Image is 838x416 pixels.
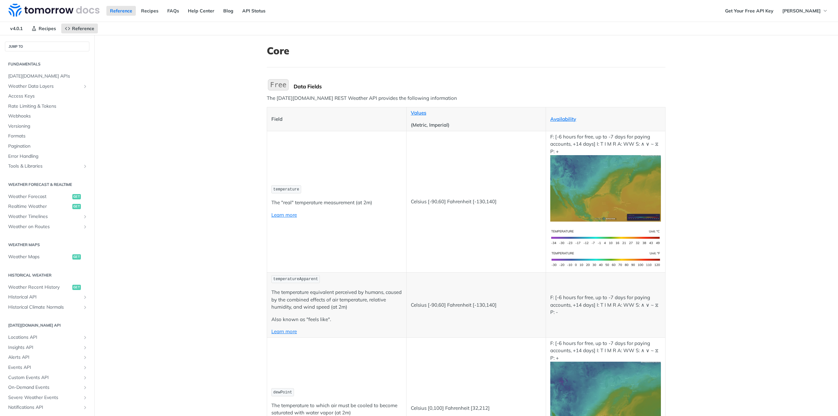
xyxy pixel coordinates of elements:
[8,163,81,170] span: Tools & Libraries
[8,304,81,311] span: Historical Climate Normals
[271,199,402,207] p: The "real" temperature measurement (at 2m)
[5,373,89,383] a: Custom Events APIShow subpages for Custom Events API
[106,6,136,16] a: Reference
[8,93,88,99] span: Access Keys
[550,116,576,122] a: Availability
[72,204,81,209] span: get
[9,4,100,17] img: Tomorrow.io Weather API Docs
[5,343,89,353] a: Insights APIShow subpages for Insights API
[164,6,183,16] a: FAQs
[82,335,88,340] button: Show subpages for Locations API
[271,185,301,193] code: temperature
[271,328,297,335] a: Learn more
[7,24,26,33] span: v4.0.1
[5,152,89,161] a: Error Handling
[5,71,89,81] a: [DATE][DOMAIN_NAME] APIs
[550,133,661,222] p: F: [-6 hours for free, up to -7 days for paying accounts, +14 days] I: T I M R A: WW S: ∧ ∨ ~ ⧖ P: +
[5,383,89,392] a: On-Demand EventsShow subpages for On-Demand Events
[82,214,88,219] button: Show subpages for Weather Timelines
[5,182,89,188] h2: Weather Forecast & realtime
[72,26,94,31] span: Reference
[5,91,89,101] a: Access Keys
[782,8,821,14] span: [PERSON_NAME]
[82,395,88,400] button: Show subpages for Severe Weather Events
[239,6,269,16] a: API Status
[5,42,89,51] button: JUMP TO
[8,73,88,80] span: [DATE][DOMAIN_NAME] APIs
[5,101,89,111] a: Rate Limiting & Tokens
[39,26,56,31] span: Recipes
[550,256,661,262] span: Expand image
[294,83,665,90] div: Data Fields
[82,84,88,89] button: Show subpages for Weather Data Layers
[5,333,89,342] a: Locations APIShow subpages for Locations API
[5,192,89,202] a: Weather Forecastget
[271,212,297,218] a: Learn more
[8,254,71,260] span: Weather Maps
[8,143,88,150] span: Pagination
[8,113,88,119] span: Webhooks
[5,252,89,262] a: Weather Mapsget
[220,6,237,16] a: Blog
[5,111,89,121] a: Webhooks
[271,388,294,396] code: dewPoint
[82,365,88,370] button: Show subpages for Events API
[550,391,661,398] span: Expand image
[8,284,71,291] span: Weather Recent History
[5,81,89,91] a: Weather Data LayersShow subpages for Weather Data Layers
[72,194,81,199] span: get
[721,6,777,16] a: Get Your Free API Key
[8,334,81,341] span: Locations API
[137,6,162,16] a: Recipes
[5,121,89,131] a: Versioning
[5,202,89,211] a: Realtime Weatherget
[411,110,426,116] a: Values
[5,393,89,403] a: Severe Weather EventsShow subpages for Severe Weather Events
[267,95,665,102] p: The [DATE][DOMAIN_NAME] REST Weather API provides the following information
[5,282,89,292] a: Weather Recent Historyget
[8,123,88,130] span: Versioning
[5,272,89,278] h2: Historical Weather
[184,6,218,16] a: Help Center
[8,103,88,110] span: Rate Limiting & Tokens
[550,234,661,240] span: Expand image
[8,364,81,371] span: Events API
[8,294,81,300] span: Historical API
[82,305,88,310] button: Show subpages for Historical Climate Normals
[779,6,831,16] button: [PERSON_NAME]
[5,242,89,248] h2: Weather Maps
[5,131,89,141] a: Formats
[5,363,89,372] a: Events APIShow subpages for Events API
[411,405,541,412] p: Celsius [0,100] Fahrenheit [32,212]
[271,316,402,323] p: Also known as "feels like".
[82,355,88,360] button: Show subpages for Alerts API
[8,153,88,160] span: Error Handling
[271,289,402,311] p: The temperature equivalent perceived by humans, caused by the combined effects of air temperature...
[8,224,81,230] span: Weather on Routes
[8,213,81,220] span: Weather Timelines
[82,164,88,169] button: Show subpages for Tools & Libraries
[8,83,81,90] span: Weather Data Layers
[8,394,81,401] span: Severe Weather Events
[82,405,88,410] button: Show subpages for Notifications API
[8,344,81,351] span: Insights API
[5,141,89,151] a: Pagination
[411,198,541,206] p: Celsius [-90,60] Fahrenheit [-130,140]
[411,121,541,129] p: (Metric, Imperial)
[271,116,402,123] p: Field
[72,285,81,290] span: get
[82,375,88,380] button: Show subpages for Custom Events API
[5,353,89,362] a: Alerts APIShow subpages for Alerts API
[82,345,88,350] button: Show subpages for Insights API
[8,374,81,381] span: Custom Events API
[5,61,89,67] h2: Fundamentals
[550,185,661,191] span: Expand image
[267,45,665,57] h1: Core
[82,224,88,229] button: Show subpages for Weather on Routes
[8,404,81,411] span: Notifications API
[550,294,661,316] p: F: [-6 hours for free, up to -7 days for paying accounts, +14 days] I: T I M R A: WW S: ∧ ∨ ~ ⧖ P: -
[8,203,71,210] span: Realtime Weather
[5,222,89,232] a: Weather on RoutesShow subpages for Weather on Routes
[8,133,88,139] span: Formats
[8,193,71,200] span: Weather Forecast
